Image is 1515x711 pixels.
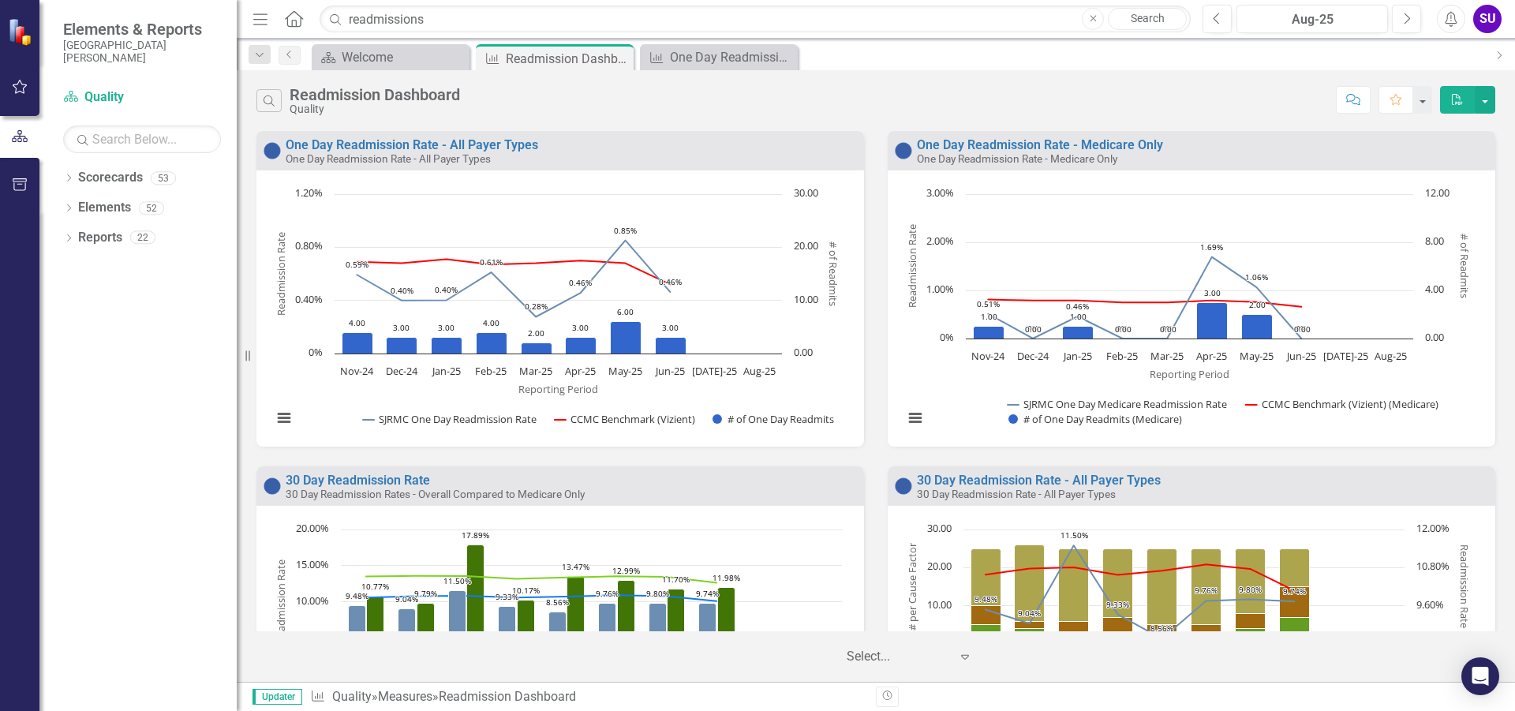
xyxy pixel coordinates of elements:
path: Jan-25, 3. Non-Adherence to Treatment Plan. [1059,621,1089,632]
path: Nov-24, 5. Non-Adherence to Treatment Plan. [971,605,1001,624]
text: Apr-25 [565,364,596,378]
text: 3.00 [662,322,679,333]
button: Show # of One Day Readmits [713,412,836,426]
text: 0% [1296,323,1307,334]
text: Readmission Rate [905,224,919,308]
div: 53 [151,171,176,185]
text: 0.00 [1025,324,1042,335]
a: Reports [78,229,122,247]
button: Show CCMC Benchmark (Vizient) (Medicare) [1246,397,1438,411]
div: Readmission Dashboard [439,689,576,704]
path: Jun-25, 9.73724884. SJRMC 30 Day Readmission Rate. [699,603,716,674]
button: Show SJRMC One Day Readmission Rate [363,412,538,426]
text: 9.76% [596,588,619,599]
text: 0% [1027,323,1038,334]
text: Readmission Rate [274,559,288,643]
text: 8.56% [1150,623,1173,634]
text: 9.74% [696,588,719,599]
img: No Information [263,477,282,496]
path: Jan-25, 17.88990826. SJRMC 30 Day Readmission Rate (Medicare). [467,544,484,674]
text: 0.00 [1294,324,1311,335]
text: 9.74% [1283,586,1306,597]
path: Dec-24, 2. Non-Adherence to Treatment Plan. [1015,621,1045,628]
small: [GEOGRAPHIC_DATA][PERSON_NAME] [63,39,221,65]
text: May-25 [608,364,642,378]
text: 0.46% [659,276,682,287]
text: Jan-25 [1062,349,1092,363]
text: Aug-25 [1375,349,1407,363]
text: 1.20% [295,185,323,200]
div: One Day Readmission Rate - All Payer Types [670,47,794,67]
a: Measures [378,689,432,704]
a: One Day Readmission Rate - All Payer Types [286,137,538,152]
button: View chart menu, Chart [273,407,295,429]
text: 9.80% [1239,584,1262,595]
text: 2.00 [528,327,544,339]
text: 0.00 [1115,324,1132,335]
text: # of Readmits [1457,234,1472,298]
img: No Information [894,477,913,496]
path: Apr-25, 20. Exacerbation of Disease. [1191,548,1221,624]
a: Scorecards [78,169,143,187]
a: One Day Readmission Rate - All Payer Types [644,47,794,67]
text: 2.00% [926,234,954,248]
text: Jun-25 [1285,349,1316,363]
text: 3.00% [926,185,954,200]
div: Open Intercom Messenger [1461,657,1499,695]
div: Readmission Dashboard [506,49,630,69]
text: 9.33% [1106,599,1129,610]
path: Apr-25, 3. # of One Day Readmits (Medicare). [1197,302,1228,339]
path: Dec-24, 3. # of One Day Readmits. [387,337,417,354]
path: Jun-25, 8. Non-Adherence to Treatment Plan. [1280,586,1310,617]
text: Readmission Rate [1457,544,1472,628]
text: 9.48% [346,590,368,601]
path: May-25, 4. Non-Adherence to Treatment Plan. [1236,613,1266,628]
text: 12.99% [612,565,640,576]
text: 9.33% [496,591,518,602]
a: Elements [78,199,131,217]
text: 15.00% [296,557,329,571]
path: May-25, 17. Exacerbation of Disease. [1236,548,1266,613]
text: 3.00 [393,322,410,333]
path: May-25, 9.80113636. SJRMC 30 Day Readmission Rate. [649,603,667,674]
path: Mar-25, 2. # of One Day Readmits. [522,342,552,354]
text: 12.00% [1416,521,1450,535]
text: Dec-24 [386,364,418,378]
path: Apr-25, 3. # of One Day Readmits. [566,337,597,354]
path: Apr-25, 3. Non-Adherence to Treatment Plan. [1191,624,1221,636]
text: Readmission Rate [274,232,288,316]
text: Nov-24 [971,349,1005,363]
text: 5.00% [301,629,329,643]
path: Feb-25, 9.32721713. SJRMC 30 Day Readmission Rate. [499,606,516,674]
input: Search ClearPoint... [320,6,1191,33]
path: Nov-24, 4. # of One Day Readmits. [342,332,373,354]
path: Apr-25, 9.75609756. SJRMC 30 Day Readmission Rate. [599,603,616,674]
small: One Day Readmission Rate - All Payer Types [286,152,491,165]
button: Show # of One Day Readmits (Medicare) [1008,412,1184,426]
text: 30.00 [927,521,952,535]
path: Feb-25, 18. Exacerbation of Disease. [1103,548,1133,617]
path: Mar-25, 8.56353591. SJRMC 30 Day Readmission Rate. [549,612,567,674]
path: Mar-25, 20. Exacerbation of Disease. [1147,548,1177,624]
text: 0% [940,330,954,344]
text: 0.00 [1160,324,1176,335]
div: Quality [290,103,460,115]
button: SU [1473,5,1502,33]
text: 0.40% [295,292,323,306]
text: [DATE]-25 [1323,349,1368,363]
text: 8.00 [1425,234,1444,248]
text: 3.00 [572,322,589,333]
text: 12.00 [1425,185,1450,200]
button: Show CCMC Benchmark (Vizient) [555,412,695,426]
path: Jan-25, 11.4973262. SJRMC 30 Day Readmission Rate. [449,590,466,674]
img: ClearPoint Strategy [8,17,36,45]
text: Aug-25 [743,364,776,378]
text: Jun-25 [654,364,685,378]
path: Feb-25, 5. Non-Adherence to Treatment Plan. [1103,617,1133,636]
a: Search [1108,8,1187,30]
path: Mar-25, 13.47150259. SJRMC 30 Day Readmission Rate (Medicare). [567,576,585,674]
text: 1.00 [1070,311,1087,322]
div: Chart. Highcharts interactive chart. [896,186,1487,443]
text: 20.00 [927,559,952,573]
